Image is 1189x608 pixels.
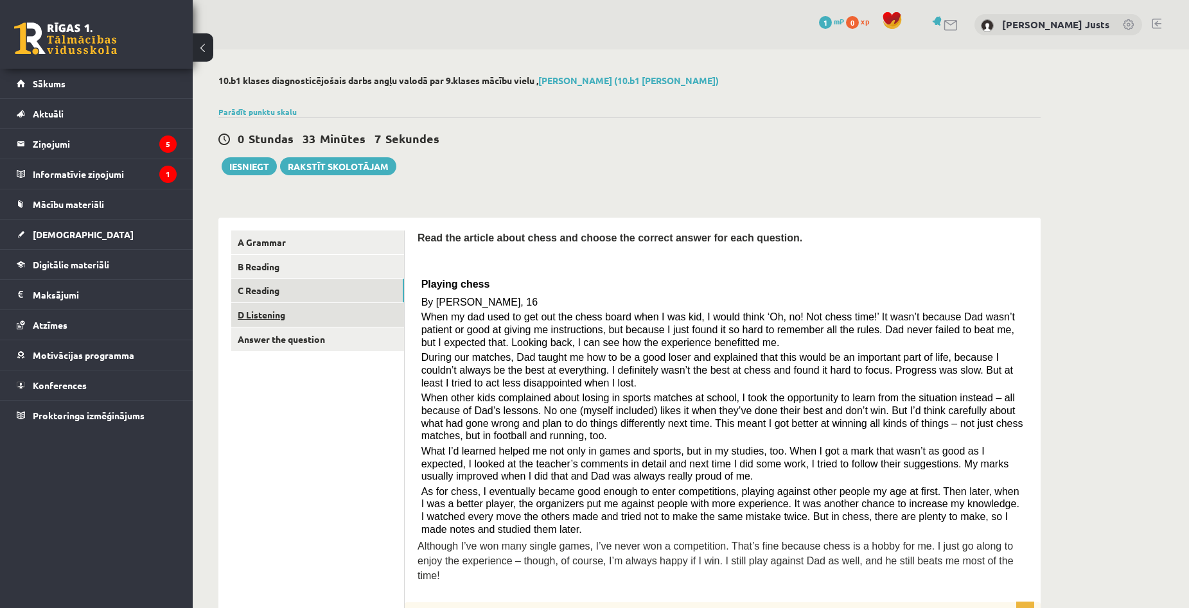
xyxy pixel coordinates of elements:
a: Rakstīt skolotājam [280,157,396,175]
span: Read the article about chess and choose the correct answer for each question. [418,232,802,243]
a: B Reading [231,255,404,279]
a: D Listening [231,303,404,327]
span: During our matches, Dad taught me how to be a good loser and explained that this would be an impo... [421,352,1013,388]
span: Sākums [33,78,66,89]
span: 33 [303,131,315,146]
span: Konferences [33,379,87,391]
h2: 10.b1 klases diagnosticējošais darbs angļu valodā par 9.klases mācību vielu , [218,75,1041,86]
span: Digitālie materiāli [33,259,109,270]
a: Answer the question [231,327,404,351]
span: When my dad used to get out the chess board when I was kid, I would think ‘Oh, no! Not chess time... [421,311,1015,347]
i: 1 [159,166,177,183]
span: Minūtes [320,131,366,146]
a: Digitālie materiāli [17,250,177,279]
i: 5 [159,135,177,153]
span: When other kids complained about losing in sports matches at school, I took the opportunity to le... [421,392,1023,441]
span: Motivācijas programma [33,349,134,361]
span: Playing chess [421,279,490,290]
span: 0 [238,131,244,146]
a: Konferences [17,370,177,400]
span: Mācību materiāli [33,198,104,210]
a: 0 xp [846,16,876,26]
span: As for chess, I eventually became good enough to enter competitions, playing against other people... [421,486,1019,535]
a: C Reading [231,279,404,302]
a: Sākums [17,69,177,98]
a: Motivācijas programma [17,340,177,370]
span: What I’d learned helped me not only in games and sports, but in my studies, too. When I got a mar... [421,446,1009,482]
span: 7 [374,131,381,146]
button: Iesniegt [222,157,277,175]
span: Sekundes [385,131,439,146]
a: [PERSON_NAME] (10.b1 [PERSON_NAME]) [538,74,719,86]
a: Aktuāli [17,99,177,128]
a: Proktoringa izmēģinājums [17,401,177,430]
span: 0 [846,16,859,29]
span: Proktoringa izmēģinājums [33,410,145,421]
a: 1 mP [819,16,844,26]
span: 1 [819,16,832,29]
legend: Ziņojumi [33,129,177,159]
a: [PERSON_NAME] Justs [1002,18,1109,31]
a: Ziņojumi5 [17,129,177,159]
span: Atzīmes [33,319,67,331]
a: [DEMOGRAPHIC_DATA] [17,220,177,249]
a: Mācību materiāli [17,189,177,219]
a: Informatīvie ziņojumi1 [17,159,177,189]
span: Stundas [249,131,294,146]
span: Aktuāli [33,108,64,119]
a: Parādīt punktu skalu [218,107,297,117]
legend: Maksājumi [33,280,177,309]
a: A Grammar [231,230,404,254]
a: Atzīmes [17,310,177,340]
span: mP [834,16,844,26]
a: Maksājumi [17,280,177,309]
img: Edvards Justs [981,19,994,32]
span: xp [861,16,869,26]
span: Although I’ve won many single games, I’ve never won a competition. That’s fine because chess is a... [418,541,1014,580]
a: Rīgas 1. Tālmācības vidusskola [14,22,117,55]
span: By [PERSON_NAME], 16 [421,297,538,308]
legend: Informatīvie ziņojumi [33,159,177,189]
span: [DEMOGRAPHIC_DATA] [33,229,134,240]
